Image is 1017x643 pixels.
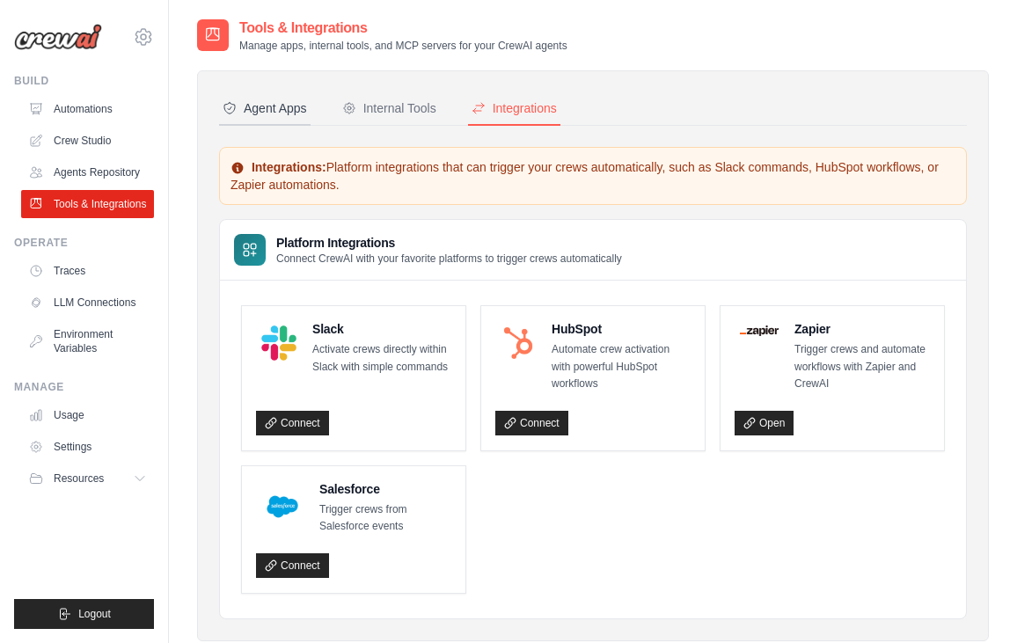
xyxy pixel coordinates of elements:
[552,341,691,393] p: Automate crew activation with powerful HubSpot workflows
[472,99,557,117] div: Integrations
[14,74,154,88] div: Build
[239,39,567,53] p: Manage apps, internal tools, and MCP servers for your CrewAI agents
[740,325,779,336] img: Zapier Logo
[256,553,329,578] a: Connect
[794,320,930,338] h4: Zapier
[276,234,622,252] h3: Platform Integrations
[495,411,568,435] a: Connect
[21,464,154,493] button: Resources
[794,341,930,393] p: Trigger crews and automate workflows with Zapier and CrewAI
[14,24,102,50] img: Logo
[21,289,154,317] a: LLM Connections
[21,95,154,123] a: Automations
[319,501,451,536] p: Trigger crews from Salesforce events
[319,480,451,498] h4: Salesforce
[256,411,329,435] a: Connect
[239,18,567,39] h2: Tools & Integrations
[552,320,691,338] h4: HubSpot
[261,486,304,528] img: Salesforce Logo
[21,158,154,186] a: Agents Repository
[21,257,154,285] a: Traces
[219,92,311,126] button: Agent Apps
[312,320,451,338] h4: Slack
[14,599,154,629] button: Logout
[21,320,154,362] a: Environment Variables
[14,380,154,394] div: Manage
[312,341,451,376] p: Activate crews directly within Slack with simple commands
[342,99,436,117] div: Internal Tools
[14,236,154,250] div: Operate
[230,158,955,194] p: Platform integrations that can trigger your crews automatically, such as Slack commands, HubSpot ...
[21,433,154,461] a: Settings
[261,325,296,361] img: Slack Logo
[21,401,154,429] a: Usage
[339,92,440,126] button: Internal Tools
[78,607,111,621] span: Logout
[21,127,154,155] a: Crew Studio
[21,190,154,218] a: Tools & Integrations
[735,411,794,435] a: Open
[468,92,560,126] button: Integrations
[223,99,307,117] div: Agent Apps
[276,252,622,266] p: Connect CrewAI with your favorite platforms to trigger crews automatically
[501,325,536,361] img: HubSpot Logo
[54,471,104,486] span: Resources
[252,160,326,174] strong: Integrations:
